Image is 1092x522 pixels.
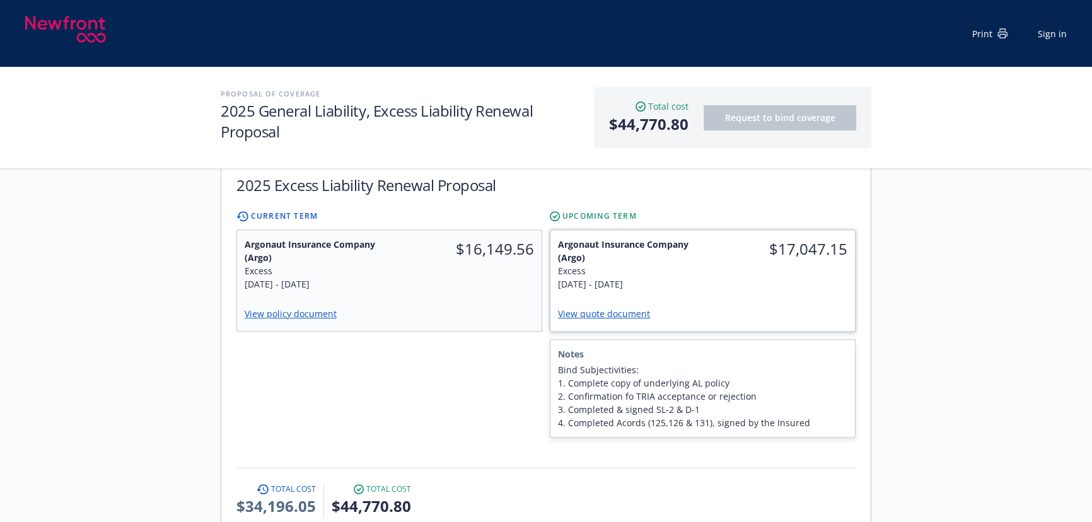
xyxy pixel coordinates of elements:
a: View quote document [558,308,660,320]
div: [DATE] - [DATE] [558,277,695,291]
span: Notes [558,347,847,361]
span: Upcoming Term [562,211,637,222]
a: View policy document [245,308,347,320]
span: Total cost [648,100,688,113]
h2: Proposal of coverage [221,87,581,100]
span: Argonaut Insurance Company (Argo) [558,238,695,264]
span: Bind Subjectivities: 1. Complete copy of underlying AL policy 2. Confirmation fo TRIA acceptance ... [558,363,847,429]
button: Request to bind coverage [704,105,856,130]
a: Sign in [1038,27,1067,40]
div: Print [972,27,1008,40]
span: $16,149.56 [397,238,535,260]
h1: 2025 General Liability, Excess Liability Renewal Proposal [221,100,581,142]
span: Total cost [271,484,316,495]
div: [DATE] - [DATE] [245,277,382,291]
div: Excess [245,264,382,277]
span: $44,770.80 [332,495,411,518]
span: $34,196.05 [236,495,316,518]
span: $17,047.15 [711,238,848,260]
span: Request to bind coverage [725,112,835,124]
span: Argonaut Insurance Company (Argo) [245,238,382,264]
span: $44,770.80 [609,113,688,136]
h1: 2025 Excess Liability Renewal Proposal [236,175,496,195]
span: Total cost [366,484,411,495]
span: Current Term [251,211,318,222]
div: Excess [558,264,695,277]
